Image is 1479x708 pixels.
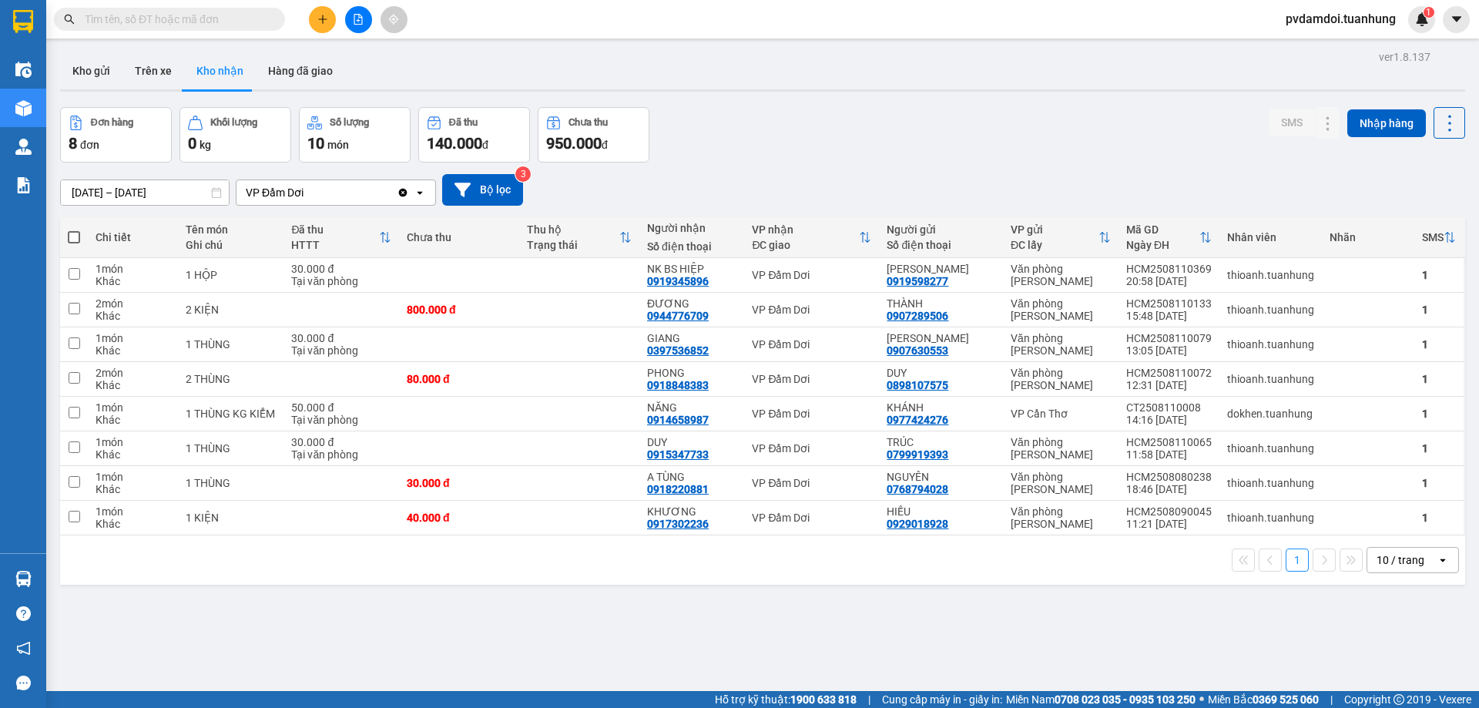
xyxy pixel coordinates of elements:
th: Toggle SortBy [519,217,639,258]
div: HCM2508110072 [1126,367,1212,379]
div: Văn phòng [PERSON_NAME] [1011,367,1111,391]
button: Kho nhận [184,52,256,89]
div: 1 món [96,332,170,344]
div: 0799919393 [887,448,948,461]
div: Khác [96,414,170,426]
button: Khối lượng0kg [179,107,291,163]
div: 1 món [96,471,170,483]
div: VP Đầm Dơi [752,512,871,524]
button: Bộ lọc [442,174,523,206]
button: Nhập hàng [1347,109,1426,137]
div: Ngày ĐH [1126,239,1199,251]
div: THÀNH [887,297,994,310]
div: KIM NGUYÊN [887,332,994,344]
div: TRÚC [887,436,994,448]
svg: open [414,186,426,199]
span: 10 [307,134,324,153]
div: VP gửi [1011,223,1098,236]
sup: 3 [515,166,531,182]
div: Chưa thu [568,117,608,128]
div: 15:48 [DATE] [1126,310,1212,322]
div: HCM2508110133 [1126,297,1212,310]
div: 40.000 đ [407,512,511,524]
div: VP Đầm Dơi [752,442,871,455]
strong: 0708 023 035 - 0935 103 250 [1055,693,1196,706]
div: 18:46 [DATE] [1126,483,1212,495]
div: Tại văn phòng [291,344,391,357]
img: warehouse-icon [15,62,32,78]
span: Miền Bắc [1208,691,1319,708]
sup: 1 [1424,7,1434,18]
span: Miền Nam [1006,691,1196,708]
div: Khác [96,448,170,461]
div: 2 THÙNG [186,373,276,385]
div: 0768794028 [887,483,948,495]
span: caret-down [1450,12,1464,26]
div: HIẾU [887,505,994,518]
div: Ghi chú [186,239,276,251]
div: NGUYÊN [887,471,994,483]
div: 0919598277 [887,275,948,287]
div: 1 [1422,408,1456,420]
span: ⚪️ [1199,696,1204,703]
div: 30.000 đ [291,263,391,275]
div: Người nhận [647,222,736,234]
button: aim [381,6,407,33]
button: Kho gửi [60,52,122,89]
div: GIANG [647,332,736,344]
strong: 1900 633 818 [790,693,857,706]
div: HCM2508110369 [1126,263,1212,275]
div: 1 [1422,512,1456,524]
div: PHONG [647,367,736,379]
div: 1 THÙNG [186,477,276,489]
button: plus [309,6,336,33]
span: 140.000 [427,134,482,153]
div: ĐC giao [752,239,859,251]
button: Trên xe [122,52,184,89]
div: 1 [1422,338,1456,351]
div: Văn phòng [PERSON_NAME] [1011,436,1111,461]
div: Khác [96,275,170,287]
div: 10 / trang [1377,552,1424,568]
div: 1 THÙNG KG KIỂM [186,408,276,420]
div: thioanh.tuanhung [1227,373,1314,385]
div: Người gửi [887,223,994,236]
button: caret-down [1443,6,1470,33]
div: 0914658987 [647,414,709,426]
button: SMS [1269,109,1315,136]
div: Khối lượng [210,117,257,128]
span: | [1330,691,1333,708]
div: Khác [96,379,170,391]
div: VP Đầm Dơi [752,304,871,316]
div: HCM2508090045 [1126,505,1212,518]
div: Văn phòng [PERSON_NAME] [1011,505,1111,530]
div: 1 món [96,263,170,275]
div: Văn phòng [PERSON_NAME] [1011,263,1111,287]
div: thioanh.tuanhung [1227,269,1314,281]
button: Đã thu140.000đ [418,107,530,163]
span: search [64,14,75,25]
span: file-add [353,14,364,25]
div: VP Đầm Dơi [752,373,871,385]
div: Mã GD [1126,223,1199,236]
div: 0397536852 [647,344,709,357]
div: 1 món [96,436,170,448]
span: 0 [188,134,196,153]
div: 14:16 [DATE] [1126,414,1212,426]
div: 1 món [96,505,170,518]
span: 1 [1426,7,1431,18]
span: pvdamdoi.tuanhung [1273,9,1408,29]
div: SMS [1422,231,1444,243]
div: Nhãn [1330,231,1407,243]
img: warehouse-icon [15,571,32,587]
div: Văn phòng [PERSON_NAME] [1011,471,1111,495]
button: 1 [1286,549,1309,572]
div: 50.000 đ [291,401,391,414]
button: Hàng đã giao [256,52,345,89]
div: A TÙNG [647,471,736,483]
div: 0919345896 [647,275,709,287]
div: ĐC lấy [1011,239,1098,251]
div: thioanh.tuanhung [1227,442,1314,455]
div: dokhen.tuanhung [1227,408,1314,420]
div: KHÁNH [887,401,994,414]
